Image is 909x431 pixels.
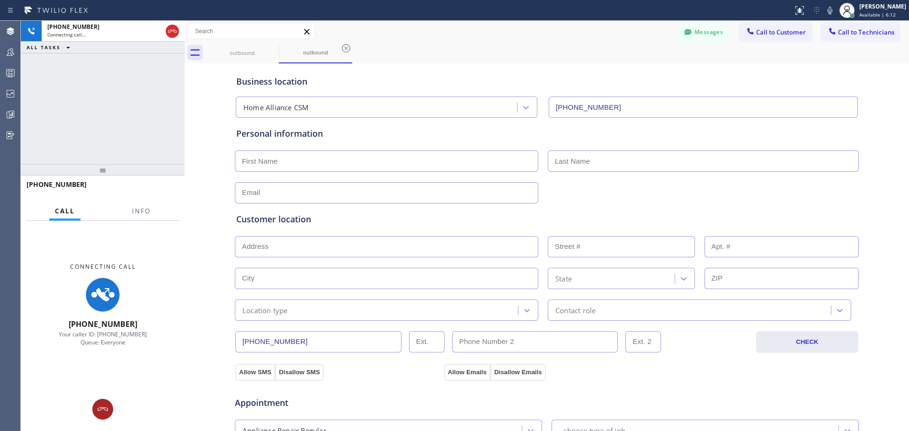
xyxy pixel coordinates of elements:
[55,207,75,215] span: Call
[704,268,859,289] input: ZIP
[548,150,859,172] input: Last Name
[823,4,837,17] button: Mute
[21,42,80,53] button: ALL TASKS
[740,23,812,41] button: Call to Customer
[275,364,324,381] button: Disallow SMS
[166,25,179,38] button: Hang up
[235,364,275,381] button: Allow SMS
[704,236,859,257] input: Apt. #
[555,273,572,284] div: State
[235,331,401,352] input: Phone Number
[678,23,730,41] button: Messages
[188,24,315,39] input: Search
[92,399,113,420] button: Hang up
[555,305,596,316] div: Contact role
[859,11,896,18] span: Available | 6:12
[27,180,87,189] span: [PHONE_NUMBER]
[235,236,538,257] input: Address
[206,49,278,56] div: outbound
[821,23,900,41] button: Call to Technicians
[490,364,546,381] button: Disallow Emails
[70,263,136,271] span: Connecting Call
[69,319,137,329] span: [PHONE_NUMBER]
[49,202,80,220] button: Call
[756,28,806,36] span: Call to Customer
[236,213,857,226] div: Customer location
[280,49,351,56] div: outbound
[235,396,442,409] span: Appointment
[59,330,147,346] span: Your caller ID: [PHONE_NUMBER] Queue: Everyone
[548,236,695,257] input: Street #
[235,150,538,172] input: First Name
[838,28,894,36] span: Call to Technicians
[549,97,858,118] input: Phone Number
[625,331,661,352] input: Ext. 2
[27,44,61,51] span: ALL TASKS
[236,75,857,88] div: Business location
[452,331,618,352] input: Phone Number 2
[235,268,538,289] input: City
[47,23,99,31] span: [PHONE_NUMBER]
[235,182,538,203] input: Email
[859,2,906,10] div: [PERSON_NAME]
[409,331,445,352] input: Ext.
[132,207,151,215] span: Info
[243,102,309,113] div: Home Alliance CSM
[236,127,857,140] div: Personal information
[126,202,156,220] button: Info
[756,331,858,353] button: CHECK
[444,364,490,381] button: Allow Emails
[242,305,288,316] div: Location type
[47,31,86,38] span: Connecting call…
